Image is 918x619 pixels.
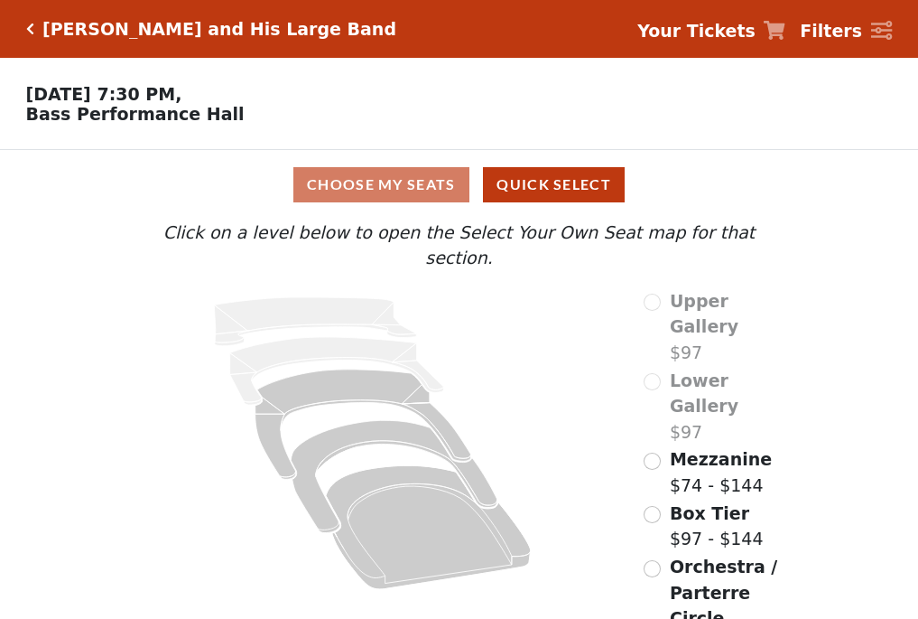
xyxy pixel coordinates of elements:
span: Box Tier [670,503,749,523]
label: $74 - $144 [670,446,772,498]
path: Lower Gallery - Seats Available: 0 [230,337,444,405]
a: Click here to go back to filters [26,23,34,35]
label: $97 - $144 [670,501,764,552]
span: Mezzanine [670,449,772,469]
span: Upper Gallery [670,291,738,337]
label: $97 [670,288,791,366]
span: Lower Gallery [670,370,738,417]
a: Your Tickets [637,18,785,44]
strong: Filters [800,21,862,41]
path: Orchestra / Parterre Circle - Seats Available: 148 [327,465,532,589]
a: Filters [800,18,892,44]
h5: [PERSON_NAME] and His Large Band [42,19,396,40]
button: Quick Select [483,167,625,202]
strong: Your Tickets [637,21,756,41]
path: Upper Gallery - Seats Available: 0 [215,297,417,346]
label: $97 [670,368,791,445]
p: Click on a level below to open the Select Your Own Seat map for that section. [127,220,790,271]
